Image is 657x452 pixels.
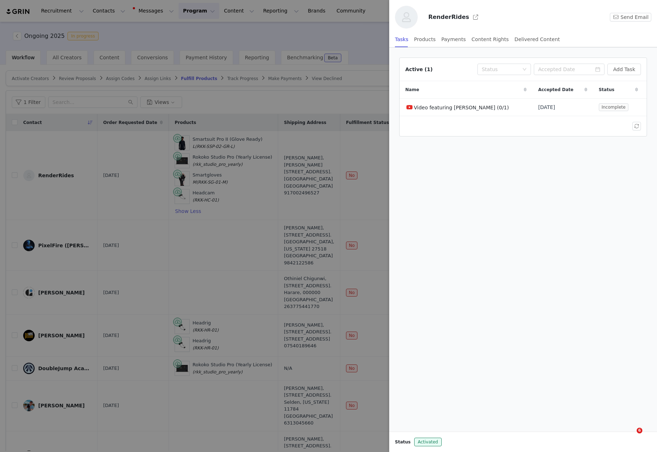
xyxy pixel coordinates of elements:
[622,428,639,445] iframe: Intercom live chat
[405,66,433,73] div: Active (1)
[610,13,651,21] button: Send Email
[538,86,573,93] span: Accepted Date
[414,105,509,110] span: Video featuring [PERSON_NAME] (0/1)
[405,86,419,93] span: Name
[395,6,418,29] img: 9933b221-9acb-41a9-9120-15a27f032b79--s.jpg
[637,428,642,433] span: 6
[595,67,600,72] i: icon: calendar
[395,31,408,48] div: Tasks
[599,86,615,93] span: Status
[522,67,527,72] i: icon: down
[395,439,411,445] span: Status
[472,31,509,48] div: Content Rights
[599,103,628,111] span: Incomplete
[538,104,555,111] span: [DATE]
[441,31,466,48] div: Payments
[399,58,647,136] article: Active
[515,31,560,48] div: Delivered Content
[414,31,436,48] div: Products
[482,66,519,73] div: Status
[414,438,442,446] span: Activated
[607,64,641,75] button: Add Task
[534,64,605,75] input: Accepted Date
[428,13,469,21] h3: RenderRides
